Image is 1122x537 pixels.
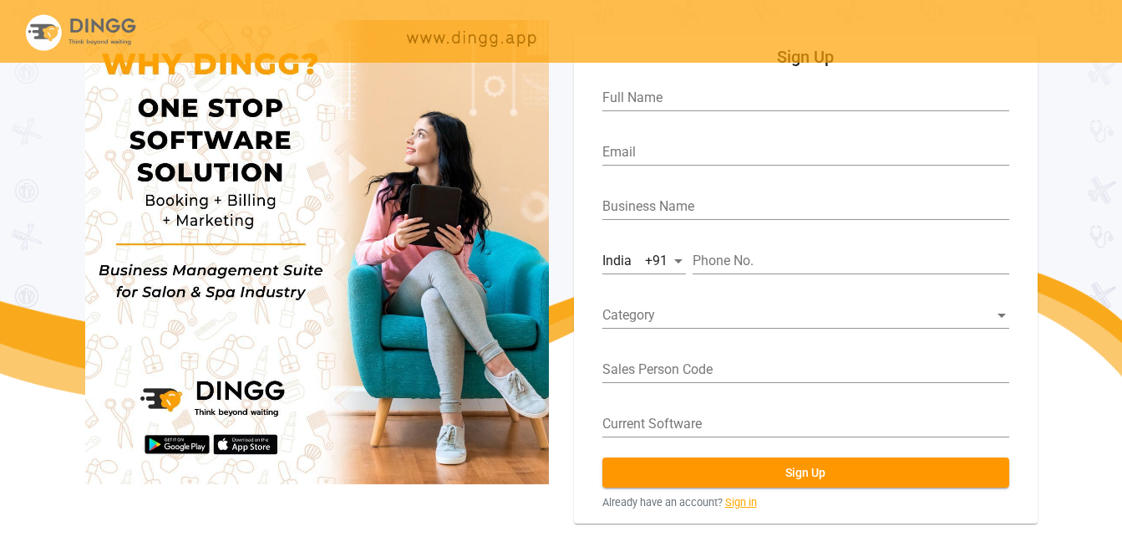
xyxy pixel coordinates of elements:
[785,466,825,479] span: Sign Up
[725,494,757,510] a: Sign in
[602,458,1009,488] button: Sign Up
[602,417,1009,432] input: current software (if any)
[602,253,668,268] span: India +91
[602,494,723,510] span: Already have an account?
